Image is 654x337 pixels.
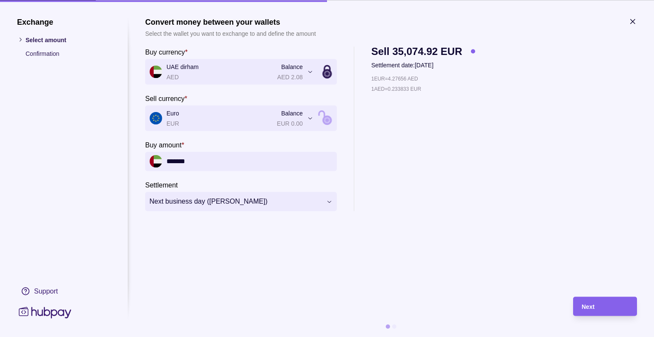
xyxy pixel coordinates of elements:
span: Next [582,303,594,310]
label: Settlement [145,179,178,190]
p: Settlement date: [DATE] [371,60,475,69]
p: 1 EUR = 4.27656 AED [371,74,418,83]
p: Select amount [26,35,111,44]
input: amount [166,152,333,171]
h1: Convert money between your wallets [145,17,316,26]
img: ae [149,155,162,168]
span: Sell 35,074.92 EUR [371,46,462,56]
p: 1 AED = 0.233833 EUR [371,84,421,93]
p: Buy amount [145,141,181,148]
p: Select the wallet you want to exchange to and define the amount [145,29,316,38]
label: Sell currency [145,93,187,103]
button: Next [573,297,637,316]
p: Confirmation [26,49,111,58]
a: Support [17,282,111,300]
p: Buy currency [145,48,185,55]
div: Support [34,286,58,296]
label: Buy currency [145,46,188,57]
label: Buy amount [145,139,184,150]
p: Settlement [145,181,178,188]
h1: Exchange [17,17,111,26]
p: Sell currency [145,95,184,102]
